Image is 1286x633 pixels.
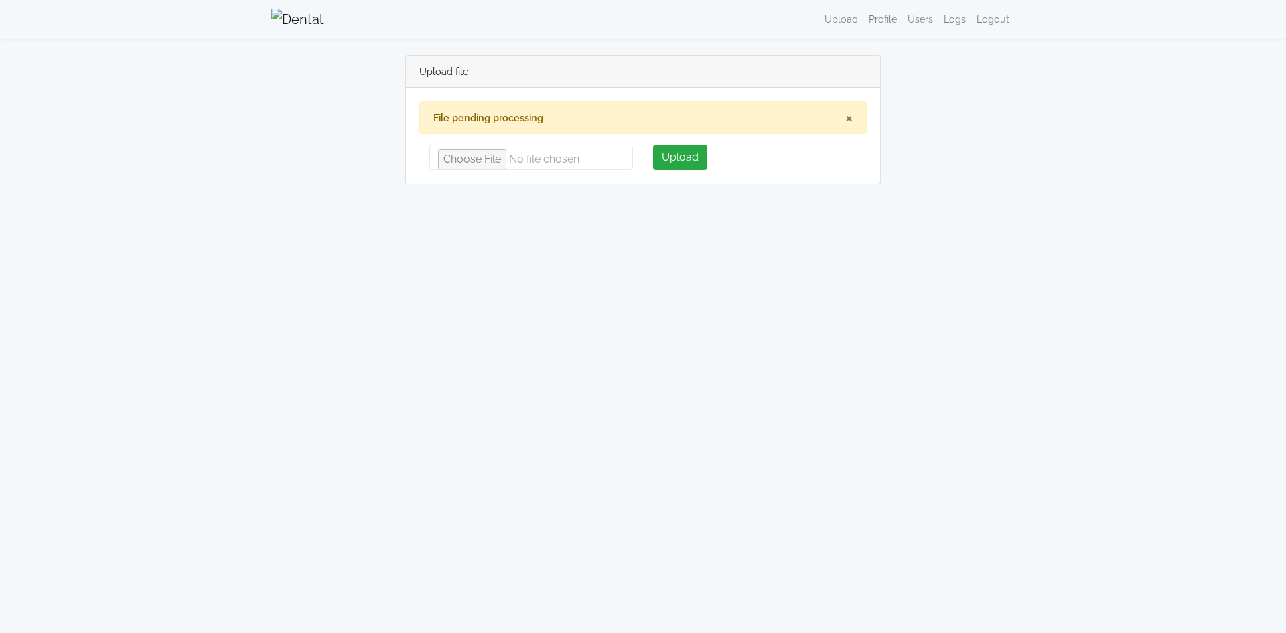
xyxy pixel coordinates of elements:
strong: File pending processing [433,112,543,123]
a: Profile [863,6,902,32]
a: Users [902,6,938,32]
button: Upload [653,145,707,170]
a: Upload [819,6,863,32]
div: Upload file [406,56,880,88]
button: × [845,110,853,126]
a: Logout [971,6,1015,32]
a: Logs [938,6,971,32]
img: Dental Whale Logo [271,9,324,30]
